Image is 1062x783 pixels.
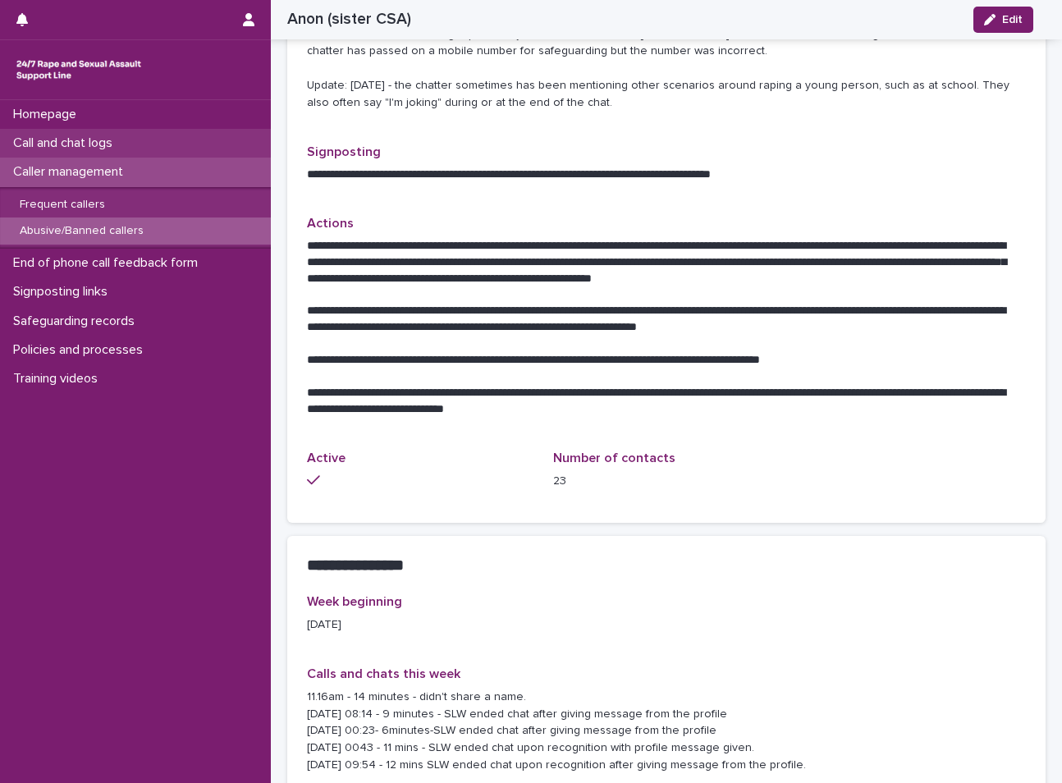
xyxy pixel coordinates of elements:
span: Actions [307,217,354,230]
p: Homepage [7,107,89,122]
p: 11.16am - 14 minutes - didn't share a name. [DATE] 08:14 - 9 minutes - SLW ended chat after givin... [307,689,1026,774]
p: End of phone call feedback form [7,255,211,271]
p: Safeguarding records [7,314,148,329]
span: Week beginning [307,595,402,608]
span: Calls and chats this week [307,667,460,680]
p: Training videos [7,371,111,387]
img: rhQMoQhaT3yELyF149Cw [13,53,144,86]
p: Abusive/Banned callers [7,224,157,238]
p: 23 [553,473,780,490]
button: Edit [973,7,1033,33]
span: Edit [1002,14,1023,25]
p: Caller management [7,164,136,180]
p: Policies and processes [7,342,156,358]
p: Frequent callers [7,198,118,212]
p: [DATE] [307,616,533,634]
p: Call and chat logs [7,135,126,151]
span: Signposting [307,145,381,158]
p: Signposting links [7,284,121,300]
span: Number of contacts [553,451,675,465]
h2: Anon (sister CSA) [287,10,411,29]
span: Active [307,451,346,465]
